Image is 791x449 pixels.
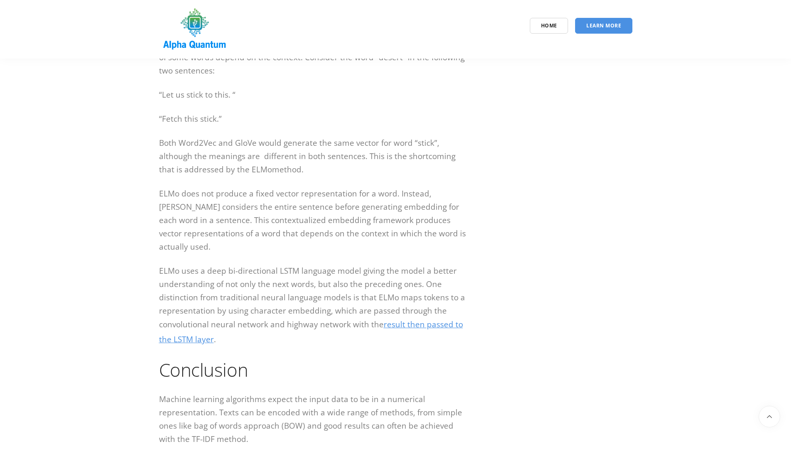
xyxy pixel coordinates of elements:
p: “Fetch this stick.” [159,112,470,125]
p: Machine learning algorithms expect the input data to be in a numerical representation. Texts can ... [159,393,470,446]
span: Learn More [586,22,621,29]
a: Home [530,18,568,34]
a: Learn More [575,18,632,34]
h1: Conclusion [159,358,470,382]
span: Home [541,22,557,29]
p: Both Word2Vec and GloVe would generate the same vector for word “stick”, although the meanings ar... [159,136,470,176]
img: logo [159,5,231,53]
a: result then passed to the LSTM layer [159,319,463,344]
p: “Let us stick to this. “ [159,88,470,101]
p: ELMo uses a deep bi-directional LSTM language model giving the model a better understanding of no... [159,264,470,347]
p: ELMo does not produce a fixed vector representation for a word. Instead, [PERSON_NAME] considers ... [159,187,470,253]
